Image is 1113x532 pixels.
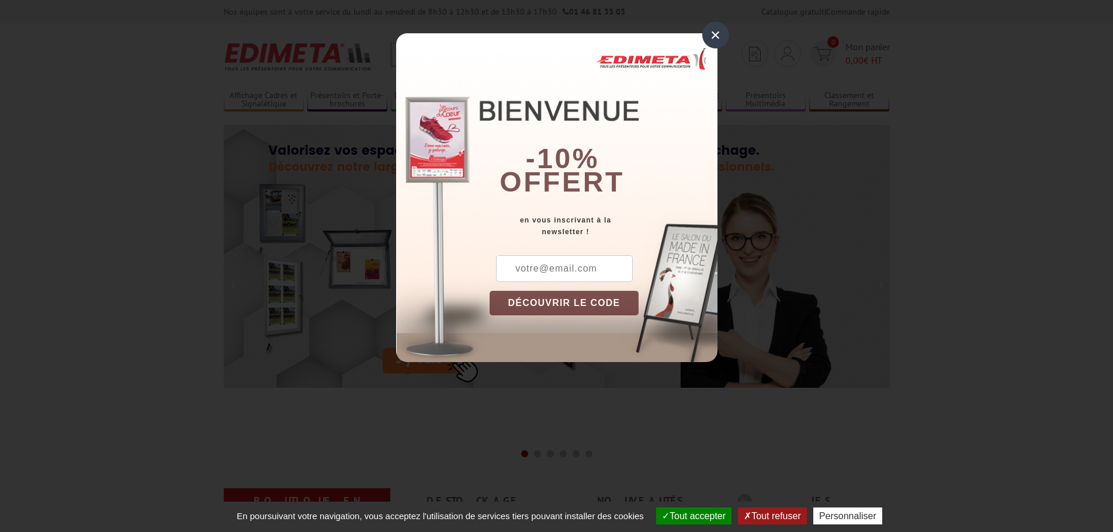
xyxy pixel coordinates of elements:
[500,166,625,197] font: offert
[231,511,650,521] span: En poursuivant votre navigation, vous acceptez l'utilisation de services tiers pouvant installer ...
[738,507,806,524] button: Tout refuser
[813,507,882,524] button: Personnaliser (fenêtre modale)
[526,143,599,174] b: -10%
[656,507,731,524] button: Tout accepter
[496,255,633,282] input: votre@email.com
[490,214,717,238] div: en vous inscrivant à la newsletter !
[490,291,639,315] button: DÉCOUVRIR LE CODE
[702,22,729,48] div: ×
